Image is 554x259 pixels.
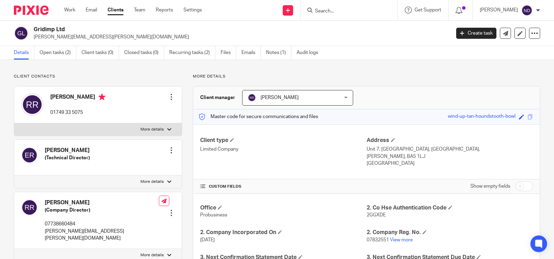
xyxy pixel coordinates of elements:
h4: [PERSON_NAME] [45,147,90,154]
span: [PERSON_NAME] [261,95,299,100]
a: Reports [156,7,173,14]
a: View more [390,238,413,242]
p: [PERSON_NAME][EMAIL_ADDRESS][PERSON_NAME][DOMAIN_NAME] [34,34,446,41]
p: Client contacts [14,74,182,79]
p: More details [140,127,164,132]
a: Client tasks (0) [82,46,119,60]
h4: 2. Co Hse Authentication Code [367,204,533,212]
h4: 2. Company Reg. No. [367,229,533,236]
input: Search [314,8,377,15]
h5: (Company Director) [45,207,159,214]
h3: Client manager [200,94,235,101]
span: [DATE] [200,238,215,242]
p: [PERSON_NAME], BA5 1LJ [367,153,533,160]
h4: [PERSON_NAME] [50,93,105,102]
p: 01749 33 5075 [50,109,105,116]
h4: Office [200,204,366,212]
p: Unit 7, [GEOGRAPHIC_DATA], [GEOGRAPHIC_DATA], [367,146,533,153]
img: svg%3E [21,93,43,116]
p: More details [193,74,540,79]
p: 07738660484 [45,221,159,227]
h4: CUSTOM FIELDS [200,184,366,189]
p: More details [140,252,164,258]
p: [PERSON_NAME][EMAIL_ADDRESS][PERSON_NAME][DOMAIN_NAME] [45,228,159,242]
label: Show empty fields [470,183,510,190]
h4: [PERSON_NAME] [45,199,159,206]
p: Limited Company [200,146,366,153]
a: Work [64,7,75,14]
i: Primary [99,93,105,100]
a: Open tasks (2) [40,46,76,60]
p: [GEOGRAPHIC_DATA] [367,160,533,167]
img: svg%3E [21,147,38,163]
h5: (Technical Director) [45,154,90,161]
img: svg%3E [14,26,28,41]
a: Email [86,7,97,14]
a: Recurring tasks (2) [169,46,215,60]
img: svg%3E [248,93,256,102]
a: Details [14,46,34,60]
a: Clients [108,7,123,14]
a: Create task [456,28,496,39]
p: Master code for secure communications and files [198,113,318,120]
span: 2GGXDE [367,213,386,217]
a: Notes (1) [266,46,291,60]
div: wind-up-tan-houndstooth-bowl [448,113,515,121]
a: Settings [184,7,202,14]
h4: 2. Company Incorporated On [200,229,366,236]
a: Closed tasks (0) [124,46,164,60]
h4: Client type [200,137,366,144]
img: svg%3E [521,5,532,16]
a: Audit logs [297,46,323,60]
h2: Gridimp Ltd [34,26,363,33]
img: Pixie [14,6,49,15]
span: 07832551 [367,238,389,242]
p: More details [140,179,164,185]
p: [PERSON_NAME] [480,7,518,14]
span: Get Support [415,8,441,12]
img: svg%3E [21,199,38,216]
a: Emails [241,46,261,60]
a: Files [221,46,236,60]
a: Team [134,7,145,14]
h4: Address [367,137,533,144]
span: Probusiness [200,213,227,217]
